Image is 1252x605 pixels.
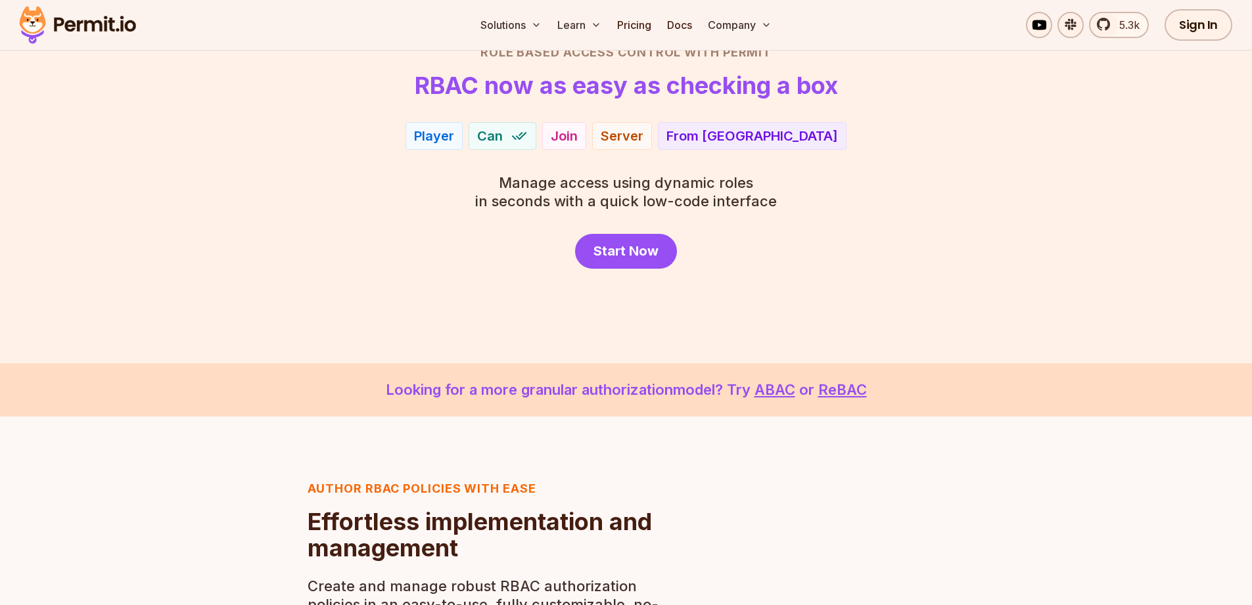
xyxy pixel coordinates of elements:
[166,43,1086,62] h2: Role Based Access Control
[308,480,666,498] h3: Author RBAC POLICIES with EASE
[475,173,777,192] span: Manage access using dynamic roles
[414,127,454,145] div: Player
[475,173,777,210] p: in seconds with a quick low-code interface
[612,12,657,38] a: Pricing
[551,127,578,145] div: Join
[666,127,838,145] div: From [GEOGRAPHIC_DATA]
[703,12,777,38] button: Company
[754,381,795,398] a: ABAC
[593,242,659,260] span: Start Now
[477,127,503,145] span: Can
[1111,17,1140,33] span: 5.3k
[552,12,607,38] button: Learn
[32,379,1220,401] p: Looking for a more granular authorization model? Try or
[818,381,867,398] a: ReBAC
[475,12,547,38] button: Solutions
[684,43,772,62] span: with Permit
[1165,9,1232,41] a: Sign In
[662,12,697,38] a: Docs
[308,508,666,561] h2: Effortless implementation and management
[601,127,643,145] div: Server
[575,234,677,269] a: Start Now
[13,3,142,47] img: Permit logo
[1089,12,1149,38] a: 5.3k
[415,72,838,99] h1: RBAC now as easy as checking a box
